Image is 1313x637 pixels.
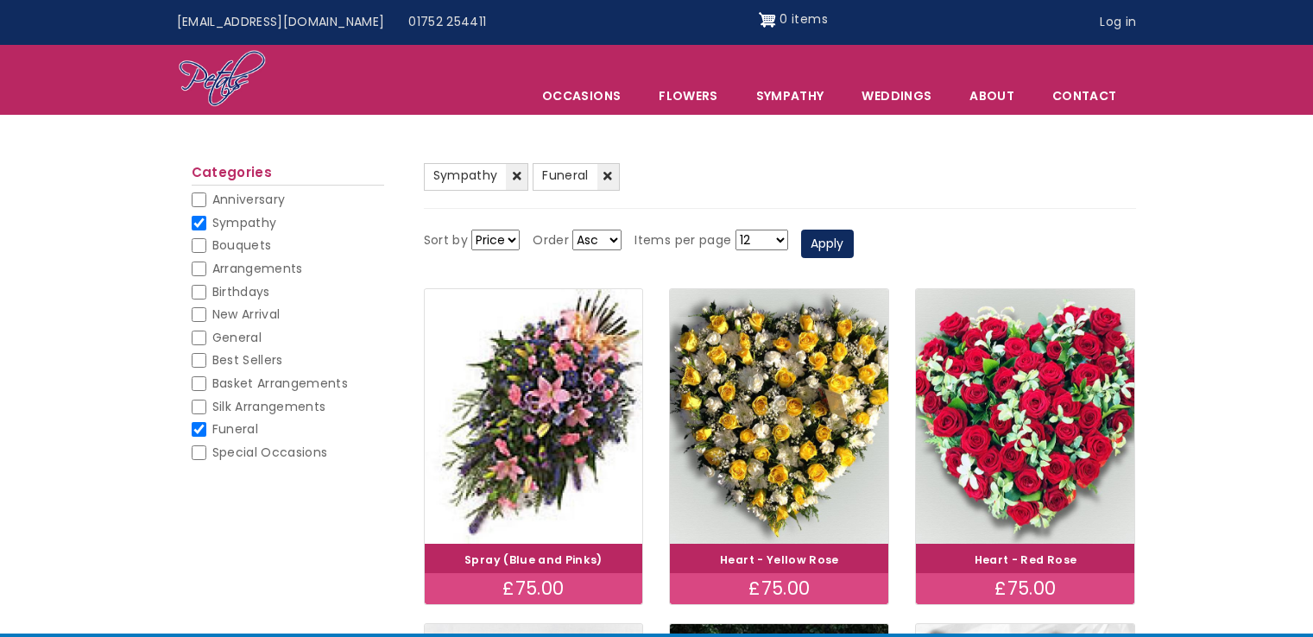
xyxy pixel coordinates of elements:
[720,552,839,567] a: Heart - Yellow Rose
[916,573,1134,604] div: £75.00
[212,420,258,438] span: Funeral
[178,49,267,110] img: Home
[670,573,888,604] div: £75.00
[801,230,854,259] button: Apply
[634,230,731,251] label: Items per page
[212,351,283,369] span: Best Sellers
[533,163,619,191] a: Funeral
[524,78,639,114] span: Occasions
[464,552,603,567] a: Spray (Blue and Pinks)
[542,167,588,184] span: Funeral
[396,6,498,39] a: 01752 254411
[212,214,277,231] span: Sympathy
[212,375,349,392] span: Basket Arrangements
[670,289,888,544] img: Heart - Yellow Rose
[425,289,643,544] img: Spray (Blue and Pinks)
[433,167,498,184] span: Sympathy
[212,283,270,300] span: Birthdays
[843,78,950,114] span: Weddings
[533,230,569,251] label: Order
[165,6,397,39] a: [EMAIL_ADDRESS][DOMAIN_NAME]
[1034,78,1134,114] a: Contact
[759,6,776,34] img: Shopping cart
[425,573,643,604] div: £75.00
[780,10,827,28] span: 0 items
[424,163,529,191] a: Sympathy
[192,165,384,186] h2: Categories
[212,398,326,415] span: Silk Arrangements
[212,329,262,346] span: General
[975,552,1077,567] a: Heart - Red Rose
[424,230,468,251] label: Sort by
[738,78,843,114] a: Sympathy
[759,6,828,34] a: Shopping cart 0 items
[212,237,272,254] span: Bouquets
[916,289,1134,544] img: Heart - Red Rose
[951,78,1032,114] a: About
[212,260,303,277] span: Arrangements
[1088,6,1148,39] a: Log in
[212,306,281,323] span: New Arrival
[212,444,328,461] span: Special Occasions
[641,78,735,114] a: Flowers
[212,191,286,208] span: Anniversary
